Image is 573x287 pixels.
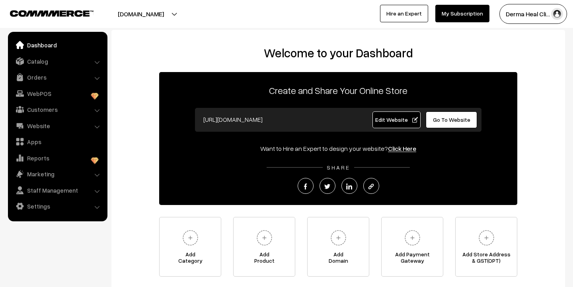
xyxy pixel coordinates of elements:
p: Create and Share Your Online Store [159,83,517,98]
img: COMMMERCE [10,10,94,16]
a: Dashboard [10,38,105,52]
a: Staff Management [10,183,105,197]
a: Click Here [388,144,416,152]
a: Hire an Expert [380,5,428,22]
img: plus.svg [476,227,497,249]
span: Edit Website [375,116,418,123]
h2: Welcome to your Dashboard [119,46,557,60]
a: Orders [10,70,105,84]
img: plus.svg [253,227,275,249]
a: Marketing [10,167,105,181]
img: plus.svg [401,227,423,249]
a: Catalog [10,54,105,68]
a: AddDomain [307,217,369,277]
a: Customers [10,102,105,117]
a: Add PaymentGateway [381,217,443,277]
a: AddProduct [233,217,295,277]
a: Edit Website [372,111,421,128]
span: SHARE [323,164,354,171]
img: plus.svg [327,227,349,249]
a: Settings [10,199,105,213]
span: Go To Website [433,116,470,123]
button: [DOMAIN_NAME] [90,4,192,24]
div: Want to Hire an Expert to design your website? [159,144,517,153]
a: Website [10,119,105,133]
a: My Subscription [435,5,489,22]
span: Add Store Address & GST(OPT) [456,251,517,267]
a: Add Store Address& GST(OPT) [455,217,517,277]
span: Add Category [160,251,221,267]
span: Add Domain [308,251,369,267]
a: Reports [10,151,105,165]
button: Derma Heal Cli… [499,4,567,24]
a: WebPOS [10,86,105,101]
span: Add Payment Gateway [382,251,443,267]
a: Apps [10,135,105,149]
span: Add Product [234,251,295,267]
a: COMMMERCE [10,8,80,18]
img: plus.svg [179,227,201,249]
a: AddCategory [159,217,221,277]
a: Go To Website [426,111,477,128]
img: user [551,8,563,20]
